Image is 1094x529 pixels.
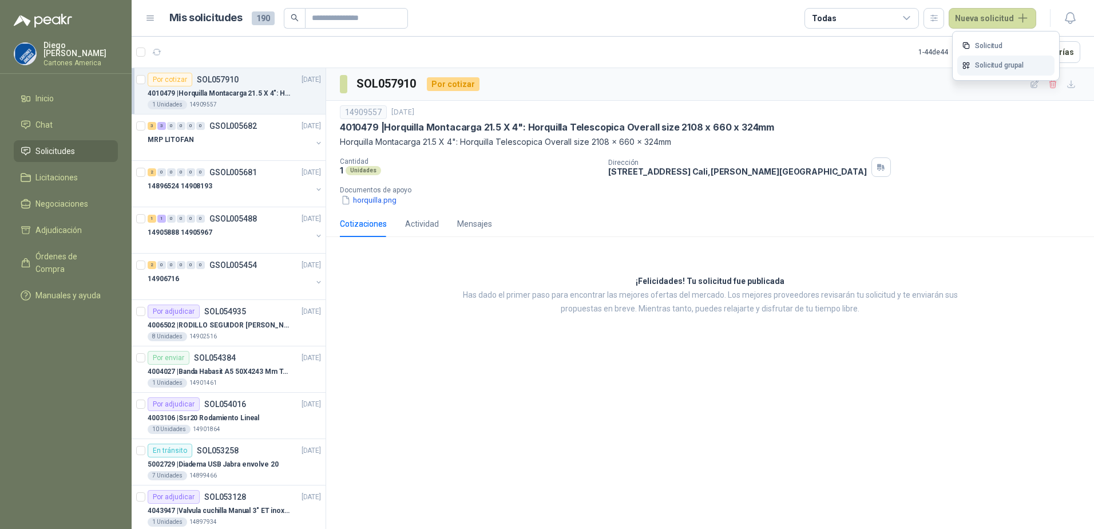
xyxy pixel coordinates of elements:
p: 4010479 | Horquilla Montacarga 21.5 X 4": Horquilla Telescopica Overall size 2108 x 660 x 324mm [148,88,290,99]
span: Licitaciones [35,171,78,184]
div: Todas [812,12,836,25]
div: Por cotizar [148,73,192,86]
p: 5002729 | Diadema USB Jabra envolve 20 [148,459,279,470]
p: 14909557 [189,100,217,109]
div: Cotizaciones [340,218,387,230]
div: 10 Unidades [148,425,191,434]
div: 1 Unidades [148,378,187,388]
p: 14905888 14905967 [148,227,212,238]
a: Chat [14,114,118,136]
a: Adjudicación [14,219,118,241]
button: horquilla.png [340,194,398,206]
div: 0 [167,261,176,269]
div: 0 [177,261,185,269]
span: Solicitudes [35,145,75,157]
p: SOL053128 [204,493,246,501]
p: Dirección [608,159,867,167]
p: 4010479 | Horquilla Montacarga 21.5 X 4": Horquilla Telescopica Overall size 2108 x 660 x 324mm [340,121,774,133]
span: Adjudicación [35,224,82,236]
span: Chat [35,119,53,131]
div: 3 [157,122,166,130]
p: SOL053258 [197,447,239,455]
div: Unidades [346,166,381,175]
span: 190 [252,11,275,25]
div: 1 Unidades [148,100,187,109]
a: Por adjudicarSOL054935[DATE] 4006502 |RODILLO SEGUIDOR [PERSON_NAME] REF. NATV-17-PPA [PERSON_NAM... [132,300,326,346]
a: En tránsitoSOL053258[DATE] 5002729 |Diadema USB Jabra envolve 207 Unidades14899466 [132,439,326,485]
h3: SOL057910 [356,75,418,93]
div: 0 [187,168,195,176]
div: 14909557 [340,105,387,119]
div: 0 [196,122,205,130]
p: Has dado el primer paso para encontrar las mejores ofertas del mercado. Los mejores proveedores r... [447,289,973,316]
img: Company Logo [14,43,36,65]
div: 0 [177,168,185,176]
a: Por adjudicarSOL054016[DATE] 4003106 |Ssr20 Rodamiento Lineal10 Unidades14901864 [132,393,326,439]
a: Manuales y ayuda [14,285,118,306]
div: 3 [148,122,156,130]
p: SOL054016 [204,400,246,408]
p: 4006502 | RODILLO SEGUIDOR [PERSON_NAME] REF. NATV-17-PPA [PERSON_NAME] [148,320,290,331]
a: Licitaciones [14,167,118,188]
a: 1 1 0 0 0 0 GSOL005488[DATE] 14905888 14905967 [148,212,323,248]
div: 0 [167,168,176,176]
p: GSOL005488 [209,215,257,223]
div: Por adjudicar [148,490,200,504]
div: Por cotizar [427,77,479,91]
div: 1 Unidades [148,518,187,527]
div: Actividad [405,218,439,230]
p: [DATE] [391,107,414,118]
div: 1 [148,215,156,223]
div: 0 [187,122,195,130]
p: [DATE] [302,214,321,224]
p: Horquilla Montacarga 21.5 X 4": Horquilla Telescopica Overall size 2108 x 660 x 324mm [340,136,1080,148]
div: Por adjudicar [148,305,200,318]
p: GSOL005454 [209,261,257,269]
button: Nueva solicitud [949,8,1036,29]
a: Órdenes de Compra [14,246,118,280]
div: 0 [167,122,176,130]
h1: Mis solicitudes [169,10,243,26]
div: 0 [196,261,205,269]
p: [DATE] [302,167,321,178]
span: Órdenes de Compra [35,250,107,275]
h3: ¡Felicidades! Tu solicitud fue publicada [636,275,784,289]
div: 0 [196,215,205,223]
p: Diego [PERSON_NAME] [43,41,118,57]
div: Por adjudicar [148,397,200,411]
div: 0 [187,261,195,269]
div: Mensajes [457,218,492,230]
div: Por enviar [148,351,189,365]
div: 8 Unidades [148,332,187,341]
p: SOL054935 [204,307,246,315]
span: Inicio [35,92,54,105]
a: Solicitudes [14,140,118,162]
div: 0 [157,261,166,269]
p: [DATE] [302,121,321,132]
p: Documentos de apoyo [340,186,1089,194]
p: MRP LITOFAN [148,135,194,145]
div: 1 [157,215,166,223]
p: [DATE] [302,74,321,85]
p: [DATE] [302,445,321,456]
span: search [291,14,299,22]
p: 14901864 [193,425,220,434]
p: [DATE] [302,399,321,410]
div: 0 [196,168,205,176]
p: 14901461 [189,378,217,388]
p: 14896524 14908193 [148,181,212,192]
img: Logo peakr [14,14,72,27]
div: 2 [148,261,156,269]
p: Cantidad [340,157,599,165]
p: 1 [340,165,343,175]
a: 2 0 0 0 0 0 GSOL005454[DATE] 14906716 [148,258,323,295]
a: Solicitud [957,36,1055,56]
a: Por enviarSOL054384[DATE] 4004027 |Banda Habasit A5 50X4243 Mm Tension -2%1 Unidades14901461 [132,346,326,393]
div: 7 Unidades [148,471,187,480]
p: GSOL005681 [209,168,257,176]
div: 0 [177,215,185,223]
p: [DATE] [302,306,321,317]
p: SOL054384 [194,354,236,362]
div: 0 [157,168,166,176]
a: 2 0 0 0 0 0 GSOL005681[DATE] 14896524 14908193 [148,165,323,202]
